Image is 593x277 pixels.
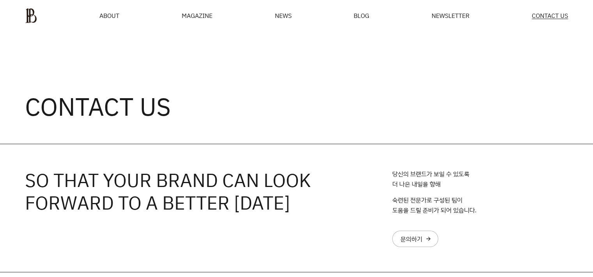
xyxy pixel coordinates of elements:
p: 숙련된 전문가로 구성된 팀이 도움을 드릴 준비가 되어 있습니다. [392,195,476,215]
a: ABOUT [99,12,119,19]
h4: SO THAT YOUR BRAND CAN LOOK FORWARD TO A BETTER [DATE] [25,169,377,247]
a: BLOG [354,12,369,19]
img: ba379d5522eb3.png [25,8,37,23]
h3: CONTACT US [25,94,171,119]
div: 문의하기 [400,236,422,242]
a: 문의하기arrow_forward [392,231,438,247]
a: NEWS [275,12,292,19]
div: arrow_forward [425,236,432,242]
div: MAGAZINE [182,12,212,19]
a: NEWSLETTER [432,12,469,19]
p: 당신의 브랜드가 보일 수 있도록 더 나은 내일을 향해 [392,169,469,189]
a: CONTACT US [532,12,568,19]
